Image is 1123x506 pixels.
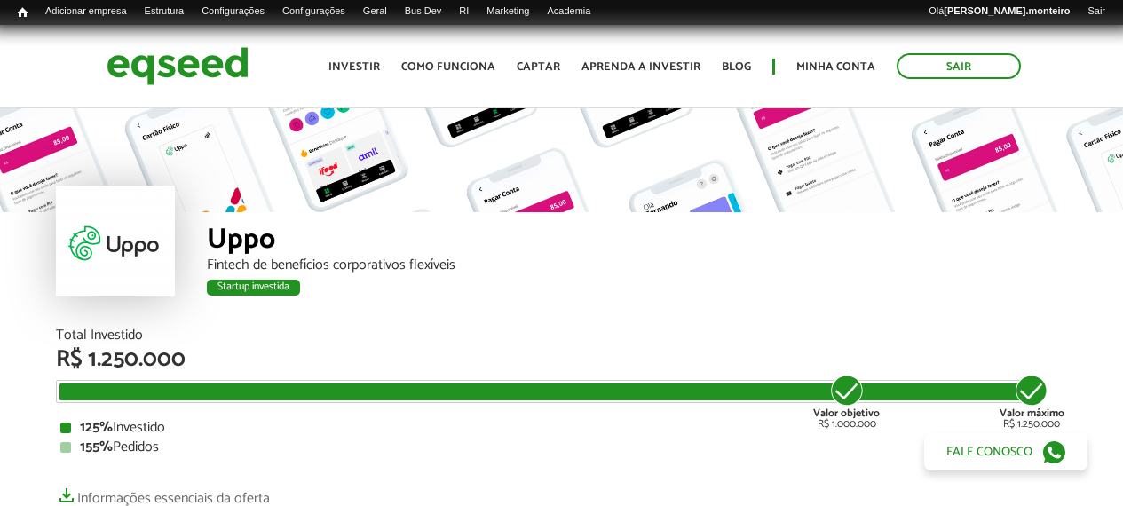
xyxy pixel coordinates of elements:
[1000,405,1064,422] strong: Valor máximo
[538,4,599,19] a: Academia
[450,4,478,19] a: RI
[813,373,880,430] div: R$ 1.000.000
[56,481,270,506] a: Informações essenciais da oferta
[273,4,354,19] a: Configurações
[207,280,300,296] div: Startup investida
[396,4,451,19] a: Bus Dev
[813,405,880,422] strong: Valor objetivo
[1000,373,1064,430] div: R$ 1.250.000
[56,328,1068,343] div: Total Investido
[193,4,273,19] a: Configurações
[796,61,875,73] a: Minha conta
[944,5,1070,16] strong: [PERSON_NAME].monteiro
[581,61,700,73] a: Aprenda a investir
[60,421,1064,435] div: Investido
[328,61,380,73] a: Investir
[924,433,1087,470] a: Fale conosco
[207,225,1068,258] div: Uppo
[722,61,751,73] a: Blog
[1079,4,1114,19] a: Sair
[80,435,113,459] strong: 155%
[207,258,1068,273] div: Fintech de benefícios corporativos flexíveis
[478,4,538,19] a: Marketing
[18,6,28,19] span: Início
[920,4,1079,19] a: Olá[PERSON_NAME].monteiro
[517,61,560,73] a: Captar
[354,4,396,19] a: Geral
[80,415,113,439] strong: 125%
[107,43,249,90] img: EqSeed
[56,348,1068,371] div: R$ 1.250.000
[36,4,136,19] a: Adicionar empresa
[60,440,1064,455] div: Pedidos
[897,53,1021,79] a: Sair
[136,4,194,19] a: Estrutura
[401,61,495,73] a: Como funciona
[9,4,36,21] a: Início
